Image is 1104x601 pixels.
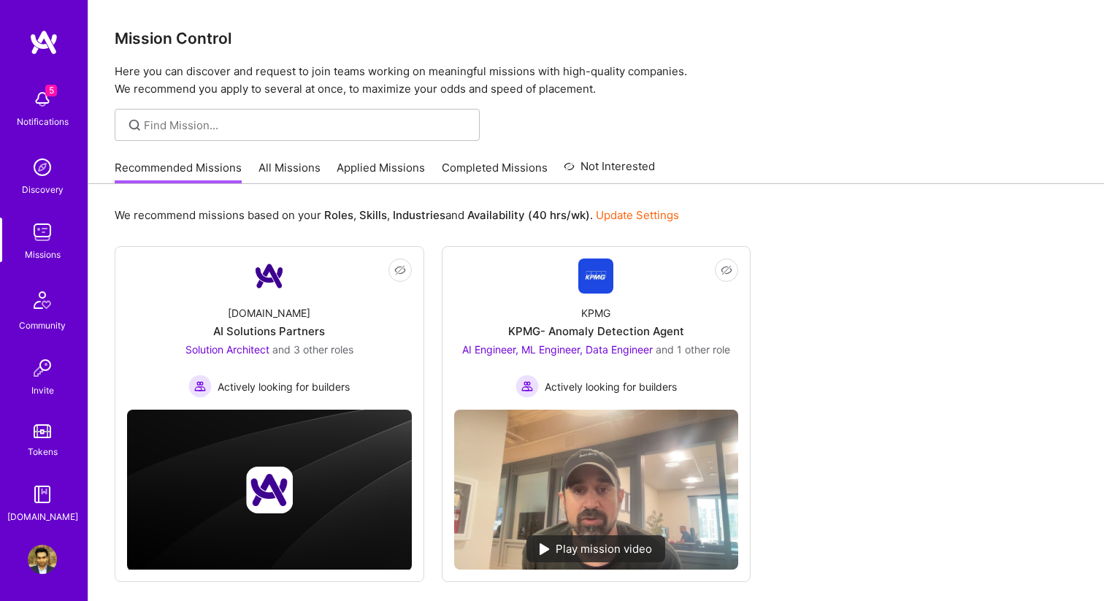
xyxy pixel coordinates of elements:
div: AI Solutions Partners [213,324,325,339]
a: User Avatar [24,545,61,574]
div: [DOMAIN_NAME] [7,509,78,524]
a: Not Interested [564,158,655,184]
img: Company logo [246,467,293,513]
i: icon EyeClosed [721,264,732,276]
img: No Mission [454,410,739,570]
a: Company Logo[DOMAIN_NAME]AI Solutions PartnersSolution Architect and 3 other rolesActively lookin... [127,259,412,398]
b: Roles [324,208,353,222]
span: Actively looking for builders [218,379,350,394]
div: Community [19,318,66,333]
img: guide book [28,480,57,509]
div: Invite [31,383,54,398]
p: We recommend missions based on your , , and . [115,207,679,223]
img: cover [127,410,412,570]
input: Find Mission... [144,118,469,133]
img: tokens [34,424,51,438]
i: icon SearchGrey [126,117,143,134]
span: 5 [45,85,57,96]
img: discovery [28,153,57,182]
div: Missions [25,247,61,262]
span: AI Engineer, ML Engineer, Data Engineer [462,343,653,356]
img: Actively looking for builders [515,375,539,398]
span: Actively looking for builders [545,379,677,394]
img: Company Logo [252,259,287,294]
a: All Missions [258,160,321,184]
img: Community [25,283,60,318]
div: Tokens [28,444,58,459]
b: Skills [359,208,387,222]
b: Industries [393,208,445,222]
a: Company LogoKPMGKPMG- Anomaly Detection AgentAI Engineer, ML Engineer, Data Engineer and 1 other ... [454,259,739,398]
img: Company Logo [578,259,613,294]
p: Here you can discover and request to join teams working on meaningful missions with high-quality ... [115,63,1078,98]
div: KPMG- Anomaly Detection Agent [508,324,684,339]
span: and 3 other roles [272,343,353,356]
b: Availability (40 hrs/wk) [467,208,590,222]
img: Invite [28,353,57,383]
a: Recommended Missions [115,160,242,184]
img: play [540,543,550,555]
a: Applied Missions [337,160,425,184]
img: bell [28,85,57,114]
div: Discovery [22,182,64,197]
div: KPMG [581,305,610,321]
a: Update Settings [596,208,679,222]
div: Notifications [17,114,69,129]
img: logo [29,29,58,55]
div: Play mission video [526,535,665,562]
span: and 1 other role [656,343,730,356]
img: User Avatar [28,545,57,574]
div: [DOMAIN_NAME] [228,305,310,321]
h3: Mission Control [115,29,1078,47]
span: Solution Architect [185,343,269,356]
img: Actively looking for builders [188,375,212,398]
a: Completed Missions [442,160,548,184]
img: teamwork [28,218,57,247]
i: icon EyeClosed [394,264,406,276]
